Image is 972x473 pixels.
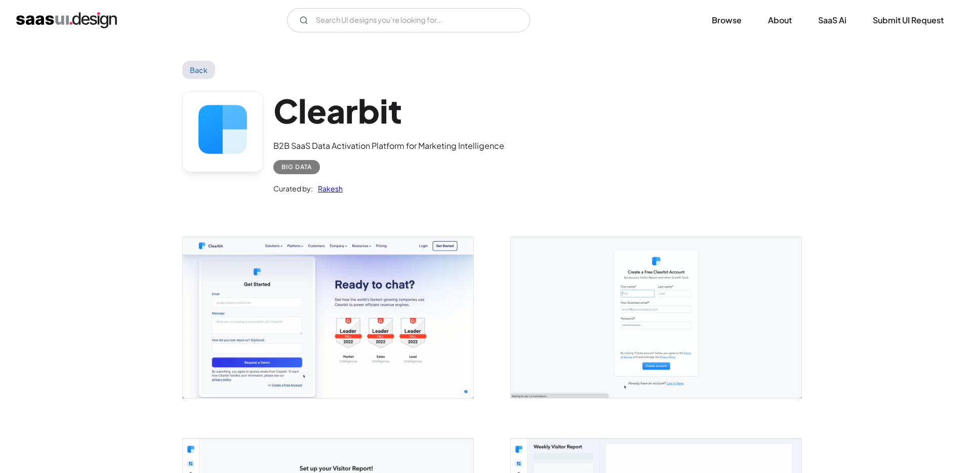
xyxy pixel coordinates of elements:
h1: Clearbit [273,91,504,130]
a: home [16,12,117,28]
a: Submit UI Request [861,9,956,31]
form: Email Form [287,8,530,32]
a: SaaS Ai [806,9,859,31]
a: open lightbox [183,237,473,398]
a: open lightbox [511,237,801,398]
div: B2B SaaS Data Activation Platform for Marketing Intelligence [273,140,504,152]
a: Back [182,61,215,79]
a: Rakesh [313,182,343,194]
div: Big Data [281,161,312,173]
img: 642417eeb999f313aae9725a_Clearbit%20Get%20Started.png [183,237,473,398]
a: Browse [700,9,754,31]
input: Search UI designs you're looking for... [287,8,530,32]
a: About [756,9,804,31]
img: 642417ed75222ad03b56f6ee_Clearbit%20Create%20Free%20Account.png [511,237,801,398]
div: Curated by: [273,182,313,194]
